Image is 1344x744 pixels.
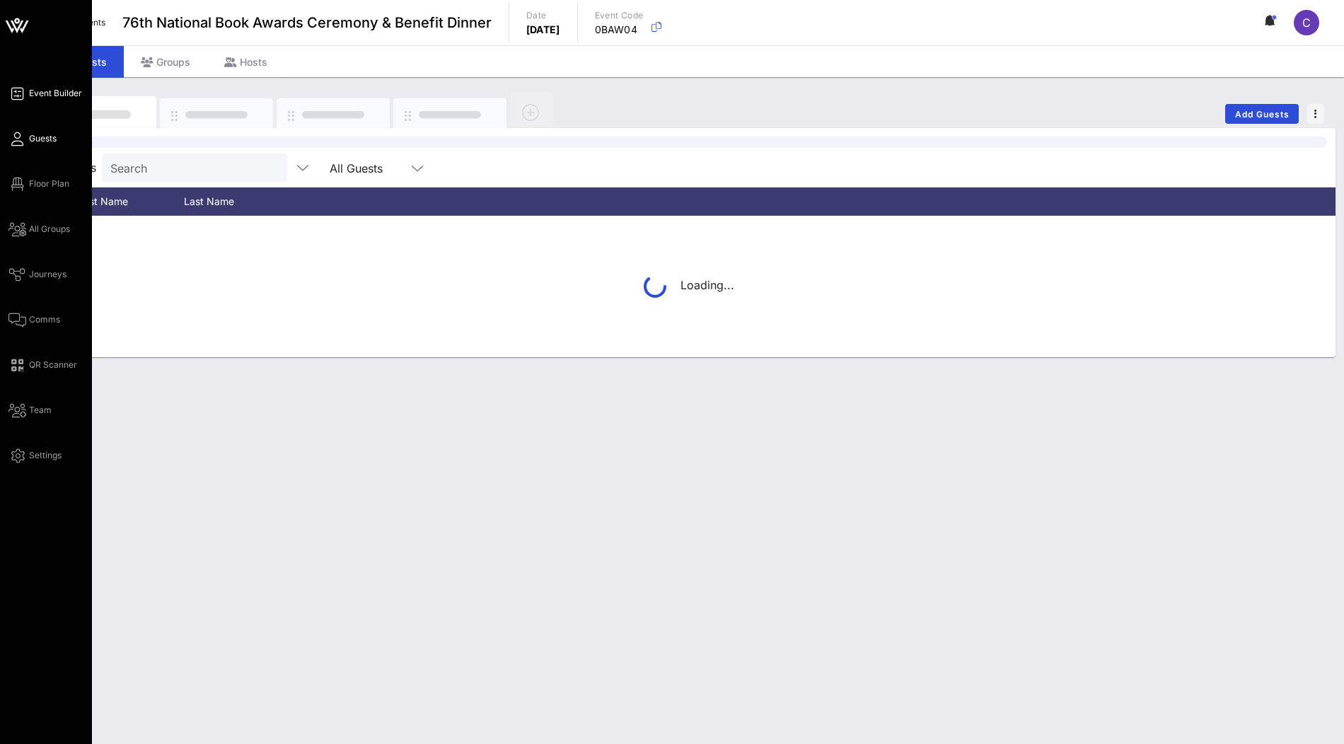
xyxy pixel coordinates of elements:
p: [DATE] [526,23,560,37]
div: Loading... [644,275,734,298]
span: Settings [29,449,62,462]
span: Journeys [29,268,66,281]
div: All Guests [330,162,383,175]
div: Last Name [184,187,290,216]
div: First Name [78,187,184,216]
span: Event Builder [29,87,82,100]
p: Date [526,8,560,23]
span: 76th National Book Awards Ceremony & Benefit Dinner [122,12,492,33]
a: Floor Plan [8,175,69,192]
div: All Guests [321,153,434,182]
a: Event Builder [8,85,82,102]
a: Journeys [8,266,66,283]
span: All Groups [29,223,70,236]
a: Settings [8,447,62,464]
a: Guests [8,130,57,147]
div: Hosts [207,46,284,78]
p: Event Code [595,8,644,23]
div: C [1294,10,1319,35]
a: Comms [8,311,60,328]
button: Add Guests [1225,104,1299,124]
span: Team [29,404,52,417]
span: C [1302,16,1311,30]
span: Floor Plan [29,178,69,190]
span: Comms [29,313,60,326]
a: QR Scanner [8,356,77,373]
div: Groups [124,46,207,78]
span: Add Guests [1234,109,1290,120]
p: 0BAW04 [595,23,644,37]
a: Team [8,402,52,419]
span: QR Scanner [29,359,77,371]
span: Guests [29,132,57,145]
a: All Groups [8,221,70,238]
